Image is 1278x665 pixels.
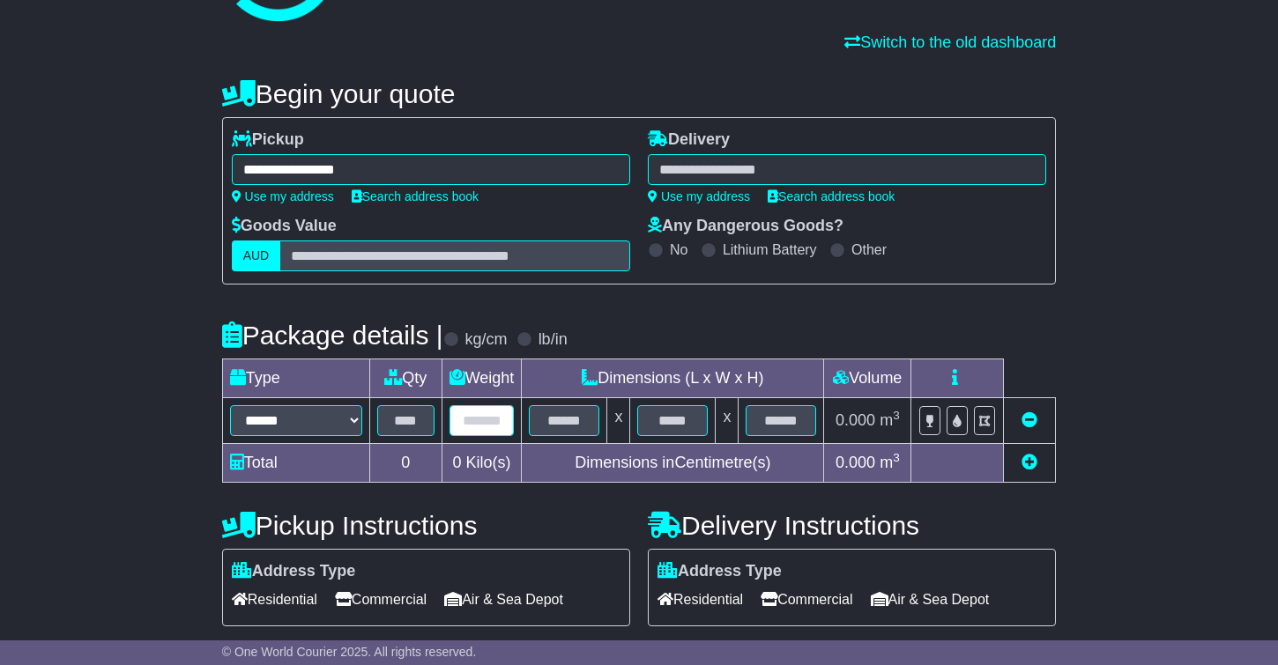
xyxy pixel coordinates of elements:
td: Qty [369,359,442,398]
label: Lithium Battery [723,241,817,258]
span: 0.000 [836,411,875,429]
sup: 3 [893,409,900,422]
label: Pickup [232,130,304,150]
h4: Delivery Instructions [648,511,1056,540]
a: Add new item [1022,454,1037,471]
span: Commercial [335,586,427,613]
a: Use my address [648,189,750,203]
span: 0.000 [836,454,875,471]
td: 0 [369,444,442,483]
label: No [670,241,687,258]
span: Air & Sea Depot [871,586,990,613]
td: Kilo(s) [442,444,522,483]
label: AUD [232,240,281,271]
label: Address Type [232,562,356,581]
td: Total [222,444,369,483]
label: Goods Value [232,217,337,236]
td: Weight [442,359,522,398]
label: kg/cm [465,330,508,350]
label: Any Dangerous Goods? [648,217,843,236]
a: Search address book [768,189,895,203]
span: © One World Courier 2025. All rights reserved. [222,645,477,659]
label: Address Type [658,562,782,581]
span: 0 [453,454,462,471]
a: Switch to the old dashboard [844,33,1056,51]
td: Type [222,359,369,398]
td: x [716,398,739,444]
label: Other [851,241,887,258]
span: Residential [658,586,743,613]
h4: Package details | [222,321,443,350]
a: Use my address [232,189,334,203]
label: Delivery [648,130,730,150]
span: Air & Sea Depot [444,586,563,613]
span: m [880,454,900,471]
label: lb/in [539,330,568,350]
span: m [880,411,900,429]
td: Dimensions in Centimetre(s) [522,444,824,483]
span: Commercial [761,586,852,613]
td: Dimensions (L x W x H) [522,359,824,398]
a: Remove this item [1022,411,1037,429]
td: x [607,398,630,444]
h4: Pickup Instructions [222,511,630,540]
a: Search address book [352,189,479,203]
h4: Begin your quote [222,79,1057,108]
span: Residential [232,586,317,613]
td: Volume [824,359,911,398]
sup: 3 [893,451,900,464]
